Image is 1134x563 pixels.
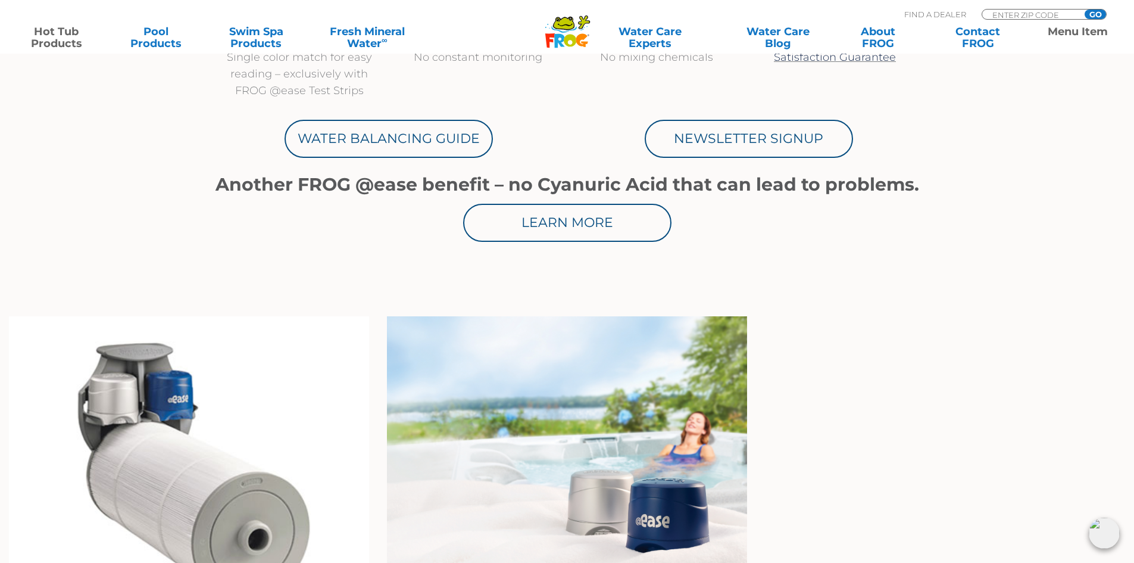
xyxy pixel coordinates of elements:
[401,49,555,66] p: No constant monitoring
[933,26,1022,49] a: ContactFROG
[833,26,922,49] a: AboutFROG
[382,35,388,45] sup: ∞
[463,204,671,242] a: Learn More
[579,49,734,66] p: No mixing chemicals
[1085,10,1106,19] input: GO
[312,26,423,49] a: Fresh MineralWater∞
[112,26,201,49] a: PoolProducts
[210,175,924,195] h1: Another FROG @ease benefit – no Cyanuric Acid that can lead to problems.
[12,26,101,49] a: Hot TubProducts
[1033,26,1122,49] a: Menu Item
[645,120,853,158] a: Newsletter Signup
[733,26,822,49] a: Water CareBlog
[285,120,493,158] a: Water Balancing Guide
[212,26,301,49] a: Swim SpaProducts
[774,51,896,64] a: Satisfaction Guarantee
[904,9,966,20] p: Find A Dealer
[1089,518,1120,549] img: openIcon
[222,49,377,99] p: Single color match for easy reading – exclusively with FROG @ease Test Strips
[991,10,1071,20] input: Zip Code Form
[578,26,722,49] a: Water CareExperts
